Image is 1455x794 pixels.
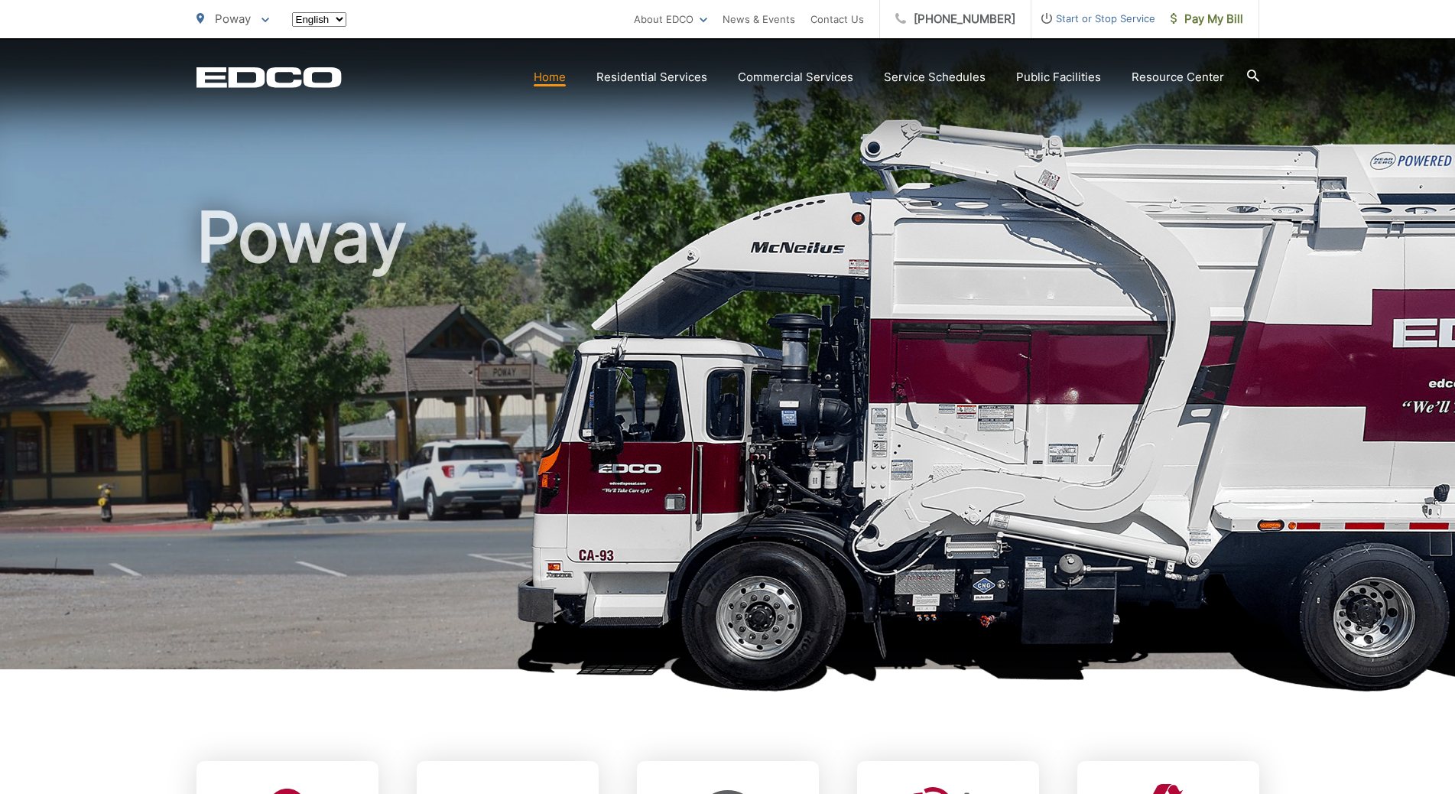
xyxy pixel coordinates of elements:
[1171,10,1243,28] span: Pay My Bill
[1016,68,1101,86] a: Public Facilities
[810,10,864,28] a: Contact Us
[196,67,342,88] a: EDCD logo. Return to the homepage.
[292,12,346,27] select: Select a language
[596,68,707,86] a: Residential Services
[884,68,986,86] a: Service Schedules
[196,199,1259,683] h1: Poway
[634,10,707,28] a: About EDCO
[1132,68,1224,86] a: Resource Center
[738,68,853,86] a: Commercial Services
[723,10,795,28] a: News & Events
[215,11,251,26] span: Poway
[534,68,566,86] a: Home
